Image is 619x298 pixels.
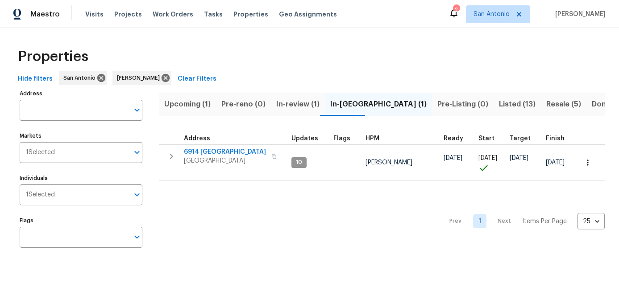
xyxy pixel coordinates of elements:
[184,156,266,165] span: [GEOGRAPHIC_DATA]
[478,135,503,142] div: Actual renovation start date
[18,73,53,85] span: Hide filters
[478,155,497,161] span: [DATE]
[444,155,462,161] span: [DATE]
[164,98,211,110] span: Upcoming (1)
[279,10,337,19] span: Geo Assignments
[499,98,536,110] span: Listed (13)
[444,135,471,142] div: Earliest renovation start date (first business day after COE or Checkout)
[117,73,163,82] span: [PERSON_NAME]
[510,135,531,142] span: Target
[18,52,88,61] span: Properties
[153,10,193,19] span: Work Orders
[546,135,573,142] div: Projected renovation finish date
[85,10,104,19] span: Visits
[20,133,142,139] label: Markets
[577,210,605,233] div: 25
[131,104,143,116] button: Open
[112,71,171,85] div: [PERSON_NAME]
[291,135,318,142] span: Updates
[63,73,99,82] span: San Antonio
[475,144,506,181] td: Project started on time
[437,98,488,110] span: Pre-Listing (0)
[546,159,565,166] span: [DATE]
[131,146,143,159] button: Open
[473,214,486,228] a: Goto page 1
[26,149,55,156] span: 1 Selected
[221,98,266,110] span: Pre-reno (0)
[233,10,268,19] span: Properties
[366,135,379,142] span: HPM
[552,10,606,19] span: [PERSON_NAME]
[366,159,412,166] span: [PERSON_NAME]
[510,155,528,161] span: [DATE]
[174,71,220,87] button: Clear Filters
[30,10,60,19] span: Maestro
[276,98,320,110] span: In-review (1)
[333,135,350,142] span: Flags
[546,98,581,110] span: Resale (5)
[20,218,142,223] label: Flags
[59,71,107,85] div: San Antonio
[26,191,55,199] span: 1 Selected
[114,10,142,19] span: Projects
[474,10,510,19] span: San Antonio
[14,71,56,87] button: Hide filters
[292,159,306,166] span: 10
[131,231,143,243] button: Open
[546,135,565,142] span: Finish
[184,135,210,142] span: Address
[453,5,459,14] div: 2
[20,91,142,96] label: Address
[20,176,142,181] label: Individuals
[131,188,143,201] button: Open
[478,135,494,142] span: Start
[330,98,427,110] span: In-[GEOGRAPHIC_DATA] (1)
[204,11,223,17] span: Tasks
[444,135,463,142] span: Ready
[522,217,567,226] p: Items Per Page
[184,147,266,156] span: 6914 [GEOGRAPHIC_DATA]
[441,186,605,256] nav: Pagination Navigation
[510,135,539,142] div: Target renovation project end date
[178,73,216,85] span: Clear Filters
